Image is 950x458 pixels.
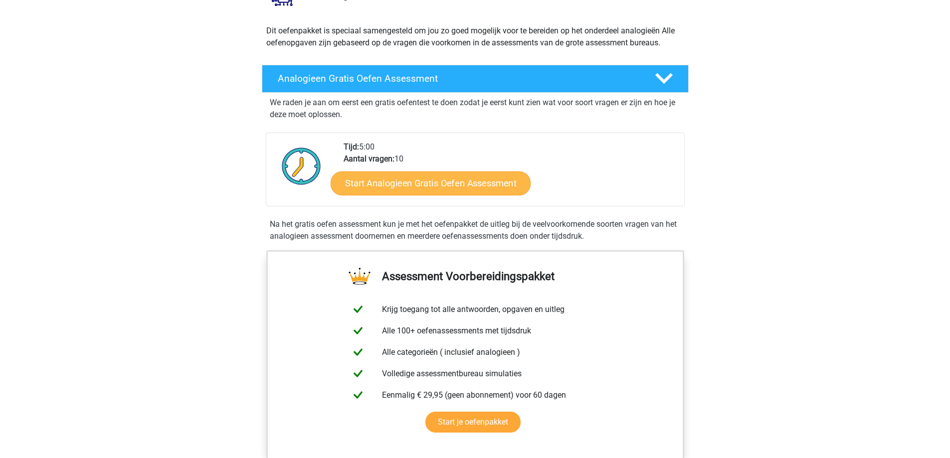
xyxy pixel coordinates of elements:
[276,141,327,191] img: Klok
[344,154,394,163] b: Aantal vragen:
[336,141,684,206] div: 5:00 10
[266,25,684,49] p: Dit oefenpakket is speciaal samengesteld om jou zo goed mogelijk voor te bereiden op het onderdee...
[258,65,693,93] a: Analogieen Gratis Oefen Assessment
[344,142,359,152] b: Tijd:
[266,218,685,242] div: Na het gratis oefen assessment kun je met het oefenpakket de uitleg bij de veelvoorkomende soorte...
[331,171,531,195] a: Start Analogieen Gratis Oefen Assessment
[425,412,521,433] a: Start je oefenpakket
[278,73,639,84] h4: Analogieen Gratis Oefen Assessment
[270,97,681,121] p: We raden je aan om eerst een gratis oefentest te doen zodat je eerst kunt zien wat voor soort vra...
